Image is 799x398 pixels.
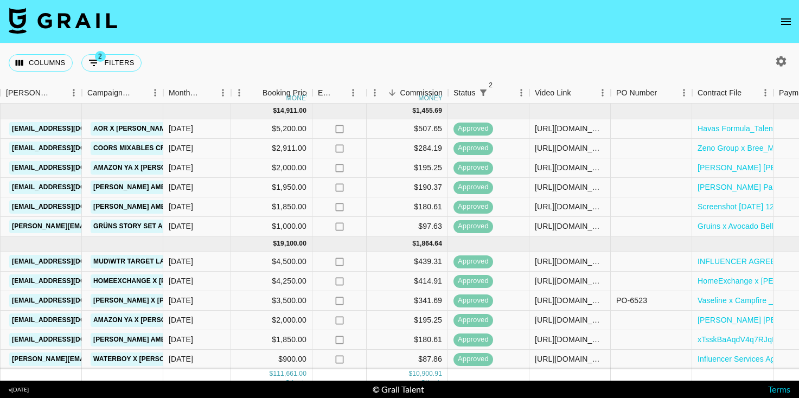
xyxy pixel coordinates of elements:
[535,182,605,192] div: https://www.instagram.com/reel/DJpt9oEpwTC/
[535,314,605,325] div: https://www.instagram.com/reel/DLc-UhHs8YR/
[277,106,306,115] div: 14,911.00
[231,272,312,291] div: $4,250.00
[535,201,605,212] div: https://www.instagram.com/reel/DJ-GlbRpwgJ/
[263,82,310,104] div: Booking Price
[698,82,742,104] div: Contract File
[367,119,448,139] div: $507.65
[277,239,306,248] div: 19,100.00
[9,8,117,34] img: Grail Talent
[535,162,605,173] div: https://www.instagram.com/reel/DKI7A2NMdAX/
[169,334,193,345] div: Jun '25
[453,354,493,364] span: approved
[491,85,506,100] button: Sort
[529,82,611,104] div: Video Link
[9,200,131,214] a: [EMAIL_ADDRESS][DOMAIN_NAME]
[535,354,605,364] div: https://www.instagram.com/reel/DKk3C-4xs_6/
[91,333,262,346] a: [PERSON_NAME] Ambassador Program (June)
[169,314,193,325] div: Jun '25
[400,82,443,104] div: Commission
[82,82,163,104] div: Campaign (Type)
[169,143,193,153] div: May '25
[91,161,277,175] a: Amazon YA x [PERSON_NAME] [PERSON_NAME] (May)
[367,272,448,291] div: $414.91
[91,255,224,268] a: MUD\WTR Target Launch Campaign
[286,95,311,101] div: money
[416,106,442,115] div: 1,455.69
[231,85,247,101] button: Menu
[163,82,231,104] div: Month Due
[169,221,193,232] div: May '25
[385,85,400,100] button: Sort
[87,82,132,104] div: Campaign (Type)
[420,379,440,387] span: CA$ 903.03
[698,221,793,232] a: Gruins x Avocado Bella .pdf
[367,85,383,101] button: Menu
[412,239,416,248] div: $
[91,352,222,366] a: Waterboy x [PERSON_NAME] (June)
[312,82,367,104] div: Expenses: Remove Commission?
[453,315,493,325] span: approved
[742,85,757,100] button: Sort
[367,139,448,158] div: $284.19
[231,139,312,158] div: $2,911.00
[273,369,306,378] div: 111,661.00
[169,162,193,173] div: May '25
[169,295,193,306] div: Jun '25
[453,163,493,173] span: approved
[9,161,131,175] a: [EMAIL_ADDRESS][DOMAIN_NAME]
[231,119,312,139] div: $5,200.00
[657,85,672,100] button: Sort
[595,85,611,101] button: Menu
[9,220,186,233] a: [PERSON_NAME][EMAIL_ADDRESS][DOMAIN_NAME]
[91,313,281,327] a: Amazon YA x [PERSON_NAME] [PERSON_NAME] (June)
[273,106,277,115] div: $
[231,311,312,330] div: $2,000.00
[367,291,448,311] div: $341.69
[169,123,193,134] div: May '25
[412,106,416,115] div: $
[215,85,231,101] button: Menu
[9,181,131,194] a: [EMAIL_ADDRESS][DOMAIN_NAME]
[333,85,348,100] button: Sort
[91,142,227,155] a: Coors Mixables Creator Program
[231,350,312,369] div: $900.00
[91,274,263,288] a: HomeExchange x [PERSON_NAME] (May + June)
[535,295,605,306] div: https://www.instagram.com/reel/DKaX1U9O4vz/
[373,384,424,395] div: © Grail Talent
[169,182,193,192] div: May '25
[9,122,131,136] a: [EMAIL_ADDRESS][DOMAIN_NAME]
[485,80,496,91] span: 2
[91,181,264,194] a: [PERSON_NAME] Ambassador Program (April)
[768,384,790,394] a: Terms
[247,85,263,100] button: Sort
[571,85,586,100] button: Sort
[231,291,312,311] div: $3,500.00
[416,239,442,248] div: 1,864.64
[453,276,493,286] span: approved
[367,197,448,217] div: $180.61
[616,82,657,104] div: PO Number
[9,274,131,288] a: [EMAIL_ADDRESS][DOMAIN_NAME]
[9,255,131,268] a: [EMAIL_ADDRESS][DOMAIN_NAME]
[345,85,361,101] button: Menu
[616,295,647,306] div: PO-6523
[367,311,448,330] div: $195.25
[231,158,312,178] div: $2,000.00
[285,379,304,387] span: CA$ 9,250.00
[476,85,491,100] div: 2 active filters
[535,221,605,232] div: https://www.instagram.com/stories/avocado_bella/3636052487391624641/
[367,252,448,272] div: $439.31
[367,158,448,178] div: $195.25
[95,51,106,62] span: 2
[535,256,605,267] div: https://www.instagram.com/reel/DK-nq6GJ7GW/
[757,85,774,101] button: Menu
[535,275,605,286] div: https://www.instagram.com/reel/DKw8qQoCzbv/
[453,143,493,153] span: approved
[453,182,493,192] span: approved
[50,85,66,100] button: Sort
[147,85,163,101] button: Menu
[81,54,142,72] button: Show filters
[408,369,412,378] div: $
[535,123,605,134] div: https://www.instagram.com/p/DKR5E7yx7Jn/
[91,122,212,136] a: AOR x [PERSON_NAME] Campaign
